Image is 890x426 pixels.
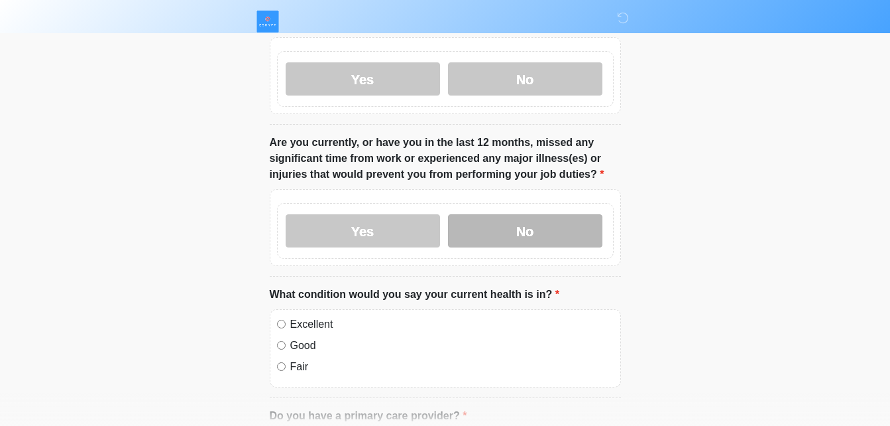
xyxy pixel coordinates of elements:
[448,62,602,96] label: No
[448,214,602,248] label: No
[290,317,614,332] label: Excellent
[277,320,286,328] input: Excellent
[286,214,440,248] label: Yes
[270,287,559,303] label: What condition would you say your current health is in?
[290,359,614,375] label: Fair
[256,10,279,33] img: ESHYFT Logo
[290,338,614,354] label: Good
[270,408,467,424] label: Do you have a primary care provider?
[277,341,286,350] input: Good
[270,135,621,182] label: Are you currently, or have you in the last 12 months, missed any significant time from work or ex...
[286,62,440,96] label: Yes
[277,362,286,371] input: Fair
